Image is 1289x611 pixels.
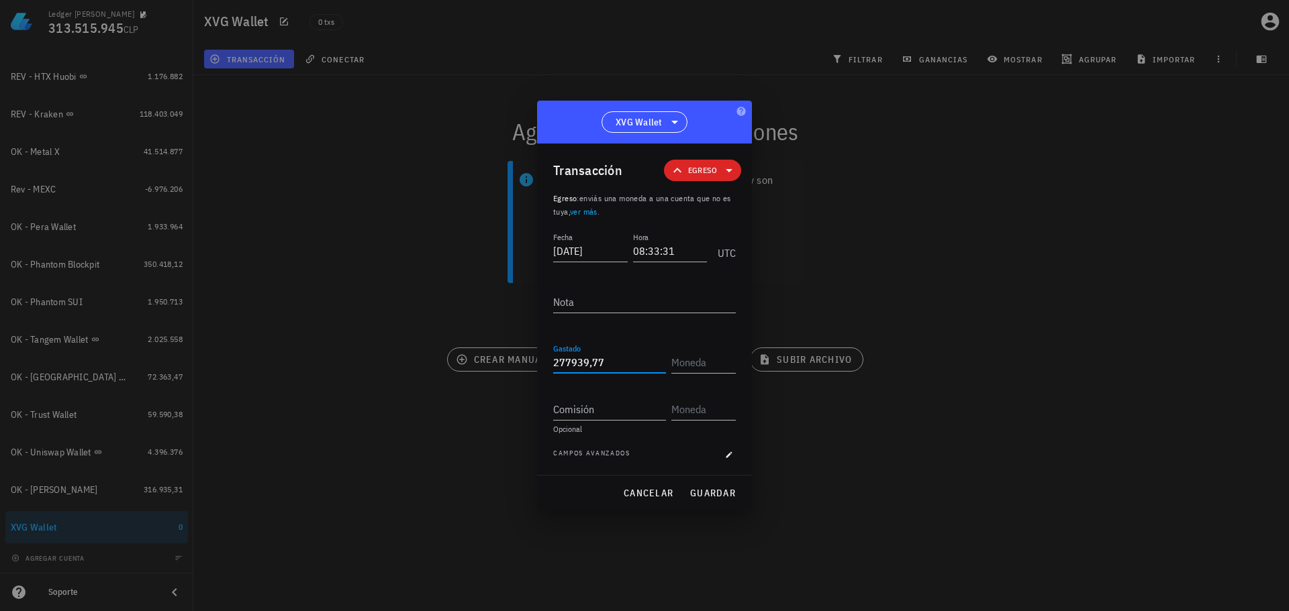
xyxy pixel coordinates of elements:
span: Campos avanzados [553,448,630,461]
button: guardar [684,481,741,505]
span: Egreso [553,193,577,203]
span: XVG Wallet [616,115,663,129]
input: Moneda [671,398,733,420]
input: Moneda [671,351,733,373]
label: Fecha [553,232,573,242]
span: cancelar [623,487,673,499]
button: cancelar [618,481,679,505]
div: Opcional [553,425,736,433]
div: Transacción [553,160,622,181]
span: guardar [689,487,736,499]
span: enviás una moneda a una cuenta que no es tuya, . [553,193,731,217]
p: : [553,192,736,219]
label: Hora [633,232,649,242]
span: Egreso [688,164,717,177]
label: Gastado [553,343,581,353]
a: ver más [570,207,598,217]
div: UTC [712,232,736,266]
